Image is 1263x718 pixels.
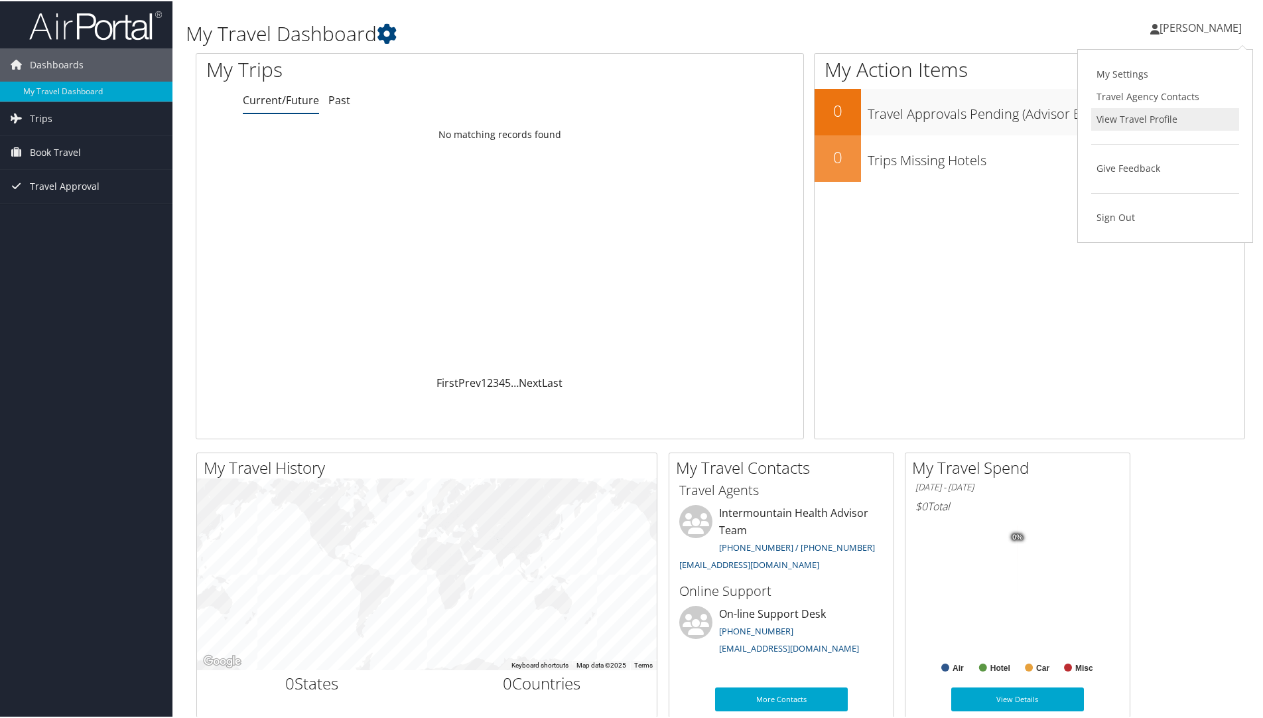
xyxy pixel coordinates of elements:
a: Last [542,374,563,389]
a: Sign Out [1091,205,1239,228]
li: Intermountain Health Advisor Team [673,504,890,575]
img: airportal-logo.png [29,9,162,40]
span: Travel Approval [30,169,100,202]
span: 0 [285,671,295,693]
a: [PERSON_NAME] [1150,7,1255,46]
a: 2 [487,374,493,389]
a: Past [328,92,350,106]
a: Terms (opens in new tab) [634,660,653,668]
h3: Travel Approvals Pending (Advisor Booked) [868,97,1244,122]
button: Keyboard shortcuts [511,660,568,669]
a: Give Feedback [1091,156,1239,179]
h2: My Travel History [204,455,657,478]
span: Map data ©2025 [576,660,626,668]
a: Next [519,374,542,389]
h1: My Action Items [815,54,1244,82]
a: 0Travel Approvals Pending (Advisor Booked) [815,88,1244,134]
a: Current/Future [243,92,319,106]
a: First [436,374,458,389]
h1: My Trips [206,54,541,82]
text: Hotel [990,662,1010,672]
h2: 0 [815,98,861,121]
h3: Trips Missing Hotels [868,143,1244,169]
text: Misc [1075,662,1093,672]
img: Google [200,652,244,669]
h3: Online Support [679,581,884,599]
span: Trips [30,101,52,134]
span: [PERSON_NAME] [1160,19,1242,34]
a: My Settings [1091,62,1239,84]
h2: States [207,671,417,693]
a: 5 [505,374,511,389]
h3: Travel Agents [679,480,884,498]
a: [EMAIL_ADDRESS][DOMAIN_NAME] [679,557,819,569]
span: $0 [915,498,927,512]
li: On-line Support Desk [673,605,890,659]
span: … [511,374,519,389]
a: 4 [499,374,505,389]
a: View Details [951,686,1084,710]
text: Air [953,662,964,672]
a: [PHONE_NUMBER] / [PHONE_NUMBER] [719,540,875,552]
h2: 0 [815,145,861,167]
a: 0Trips Missing Hotels [815,134,1244,180]
h6: [DATE] - [DATE] [915,480,1120,492]
a: View Travel Profile [1091,107,1239,129]
tspan: 0% [1012,532,1023,540]
h1: My Travel Dashboard [186,19,899,46]
h2: My Travel Spend [912,455,1130,478]
td: No matching records found [196,121,803,145]
a: [EMAIL_ADDRESS][DOMAIN_NAME] [719,641,859,653]
span: Dashboards [30,47,84,80]
h2: Countries [437,671,647,693]
h2: My Travel Contacts [676,455,894,478]
span: 0 [503,671,512,693]
a: 1 [481,374,487,389]
a: More Contacts [715,686,848,710]
text: Car [1036,662,1049,672]
a: [PHONE_NUMBER] [719,624,793,636]
a: Open this area in Google Maps (opens a new window) [200,652,244,669]
a: Prev [458,374,481,389]
a: Travel Agency Contacts [1091,84,1239,107]
span: Book Travel [30,135,81,168]
h6: Total [915,498,1120,512]
a: 3 [493,374,499,389]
